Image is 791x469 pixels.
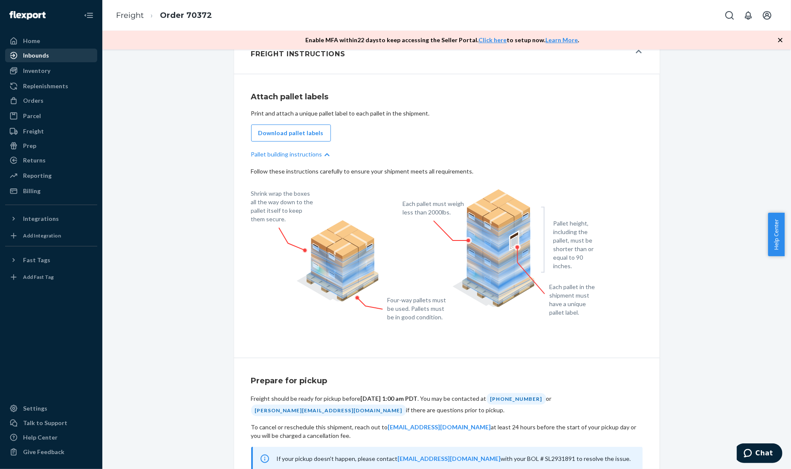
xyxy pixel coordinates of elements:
[23,256,50,264] div: Fast Tags
[251,91,643,102] h1: Attach pallet labels
[23,82,68,90] div: Replenishments
[306,36,579,44] p: Enable MFA within 22 days to keep accessing the Seller Portal. to setup now. .
[550,283,601,317] figcaption: Each pallet in the shipment must have a unique pallet label.
[5,402,97,415] a: Settings
[23,171,52,180] div: Reporting
[23,127,44,136] div: Freight
[251,375,643,386] h1: Prepare for pickup
[251,405,406,416] div: [PERSON_NAME][EMAIL_ADDRESS][DOMAIN_NAME]
[116,11,144,20] a: Freight
[487,393,546,405] div: [PHONE_NUMBER]
[23,112,41,120] div: Parcel
[23,156,46,165] div: Returns
[5,139,97,153] a: Prep
[23,214,59,223] div: Integrations
[251,423,643,440] div: To cancel or reschedule this shipment, reach out to at least 24 hours before the start of your pi...
[5,253,97,267] button: Fast Tags
[277,455,631,462] span: If your pickup doesn't happen, please contact with your BOL # SL2931891 to resolve the issue.
[361,395,418,402] strong: [DATE] 1:00 am PDT
[5,34,97,48] a: Home
[23,433,58,442] div: Help Center
[479,36,507,43] a: Click here
[9,11,46,20] img: Flexport logo
[388,296,447,321] figcaption: Four-way pallets must be used. Pallets must be in good condition.
[5,109,97,123] a: Parcel
[759,7,776,24] button: Open account menu
[23,404,47,413] div: Settings
[5,445,97,459] button: Give Feedback
[23,187,41,195] div: Billing
[5,79,97,93] a: Replenishments
[234,30,660,74] button: Freight Instructions
[5,416,97,430] button: Talk to Support
[403,200,466,217] figcaption: Each pallet must weigh less than 2000lbs.
[251,189,315,223] figcaption: Shrink wrap the boxes all the way down to the pallet itself to keep them secure.
[737,443,782,465] iframe: Opens a widget where you can chat to one of our agents
[251,167,643,176] p: Follow these instructions carefully to ensure your shipment meets all requirements.
[553,219,600,270] figcaption: Pallet height, including the pallet, must be shorter than or equal to 90 inches.
[23,142,36,150] div: Prep
[5,124,97,138] a: Freight
[398,455,501,462] a: [EMAIL_ADDRESS][DOMAIN_NAME]
[251,109,643,118] div: Print and attach a unique pallet label to each pallet in the shipment.
[721,7,738,24] button: Open Search Box
[109,3,219,28] ol: breadcrumbs
[5,64,97,78] a: Inventory
[5,153,97,167] a: Returns
[23,273,54,281] div: Add Fast Tag
[5,94,97,107] a: Orders
[768,213,785,256] button: Help Center
[546,36,578,43] a: Learn More
[251,142,643,167] div: Pallet building instructions
[5,229,97,243] a: Add Integration
[23,96,43,105] div: Orders
[80,7,97,24] button: Close Navigation
[251,393,643,416] div: Freight should be ready for pickup before . You may be contacted at or if there are questions pri...
[740,7,757,24] button: Open notifications
[23,67,50,75] div: Inventory
[23,232,61,239] div: Add Integration
[251,49,345,59] h1: Freight Instructions
[5,270,97,284] a: Add Fast Tag
[23,51,49,60] div: Inbounds
[5,431,97,444] a: Help Center
[388,423,491,431] a: [EMAIL_ADDRESS][DOMAIN_NAME]
[251,124,331,142] button: Download pallet labels
[23,448,64,456] div: Give Feedback
[160,11,212,20] a: Order 70372
[5,169,97,182] a: Reporting
[5,212,97,226] button: Integrations
[5,49,97,62] a: Inbounds
[5,184,97,198] a: Billing
[23,37,40,45] div: Home
[23,419,67,427] div: Talk to Support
